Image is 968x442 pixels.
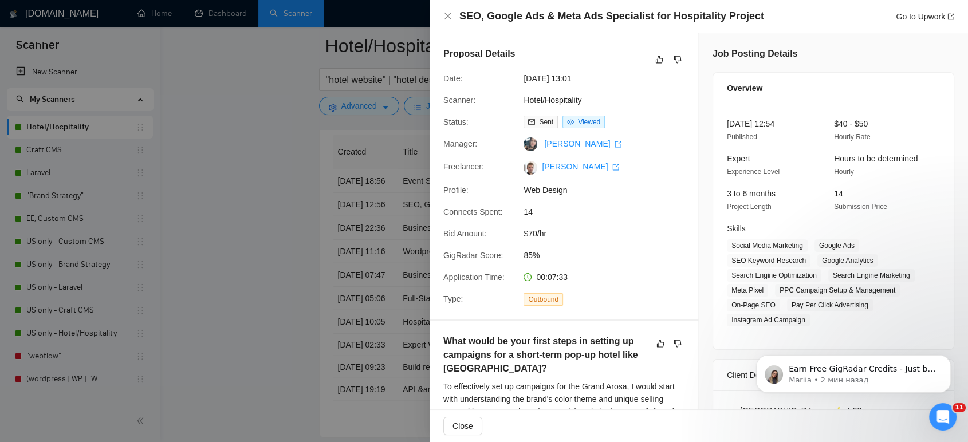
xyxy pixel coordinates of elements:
button: dislike [671,337,684,350]
span: Search Engine Marketing [828,269,915,282]
button: like [652,53,666,66]
span: Overview [727,82,762,94]
span: eye [567,119,574,125]
span: [DATE] 13:01 [524,72,695,85]
span: Search Engine Optimization [727,269,821,282]
span: Date: [443,74,462,83]
span: GigRadar Score: [443,251,503,260]
span: Connects Spent: [443,207,503,216]
span: dislike [674,55,682,64]
span: like [656,339,664,348]
span: Published [727,133,757,141]
span: Google Ads [814,239,859,252]
span: clock-circle [524,273,532,281]
h5: Proposal Details [443,47,515,61]
span: 11 [953,403,966,412]
span: 3 to 6 months [727,189,776,198]
span: Google Analytics [817,254,878,267]
a: [PERSON_NAME] export [542,162,619,171]
h5: Job Posting Details [713,47,797,61]
span: Experience Level [727,168,780,176]
span: Project Length [727,203,771,211]
span: dislike [674,339,682,348]
button: like [654,337,667,350]
a: Go to Upworkexport [896,12,954,21]
span: Skills [727,224,746,233]
span: Bid Amount: [443,229,487,238]
span: Hours to be determined [834,154,918,163]
h5: What would be your first steps in setting up campaigns for a short-term pop-up hotel like [GEOGRA... [443,334,648,376]
iframe: Intercom live chat [929,403,957,431]
iframe: Intercom notifications сообщение [739,331,968,411]
button: Close [443,417,482,435]
h4: SEO, Google Ads & Meta Ads Specialist for Hospitality Project [459,9,764,23]
span: Hourly Rate [834,133,870,141]
span: Status: [443,117,469,127]
span: PPC Campaign Setup & Management [775,284,900,297]
span: Manager: [443,139,477,148]
span: Hourly [834,168,854,176]
span: Meta Pixel [727,284,768,297]
img: c1hvrizM05mLJAj-kdV2CcRhRN5fLVV3l1EDi9R5xtYOjSagYM170R0f2I93DtT3tH [524,161,537,175]
span: like [655,55,663,64]
span: export [947,13,954,20]
span: export [615,141,621,148]
span: 00:07:33 [536,273,568,282]
span: Submission Price [834,203,887,211]
span: [DATE] 12:54 [727,119,774,128]
span: Application Time: [443,273,505,282]
span: Instagram Ad Campaign [727,314,810,326]
div: Client Details [727,360,940,390]
span: mail [528,119,535,125]
span: Type: [443,294,463,303]
span: On-Page SEO [727,299,780,311]
span: Viewed [578,118,600,126]
span: close [443,11,452,21]
button: Close [443,11,452,21]
span: 14 [524,206,695,218]
span: export [612,164,619,171]
span: Freelancer: [443,162,484,171]
span: Social Media Marketing [727,239,808,252]
span: $40 - $50 [834,119,868,128]
span: Pay Per Click Advertising [787,299,873,311]
span: 85% [524,249,695,262]
span: Expert [727,154,750,163]
span: 14 [834,189,843,198]
a: [PERSON_NAME] export [544,139,621,148]
button: dislike [671,53,684,66]
span: Scanner: [443,96,475,105]
span: Close [452,420,473,432]
span: Web Design [524,184,695,196]
span: Hotel/Hospitality [524,94,695,106]
span: SEO Keyword Research [727,254,810,267]
span: Sent [539,118,553,126]
span: $70/hr [524,227,695,240]
span: Outbound [524,293,563,306]
span: Profile: [443,186,469,195]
